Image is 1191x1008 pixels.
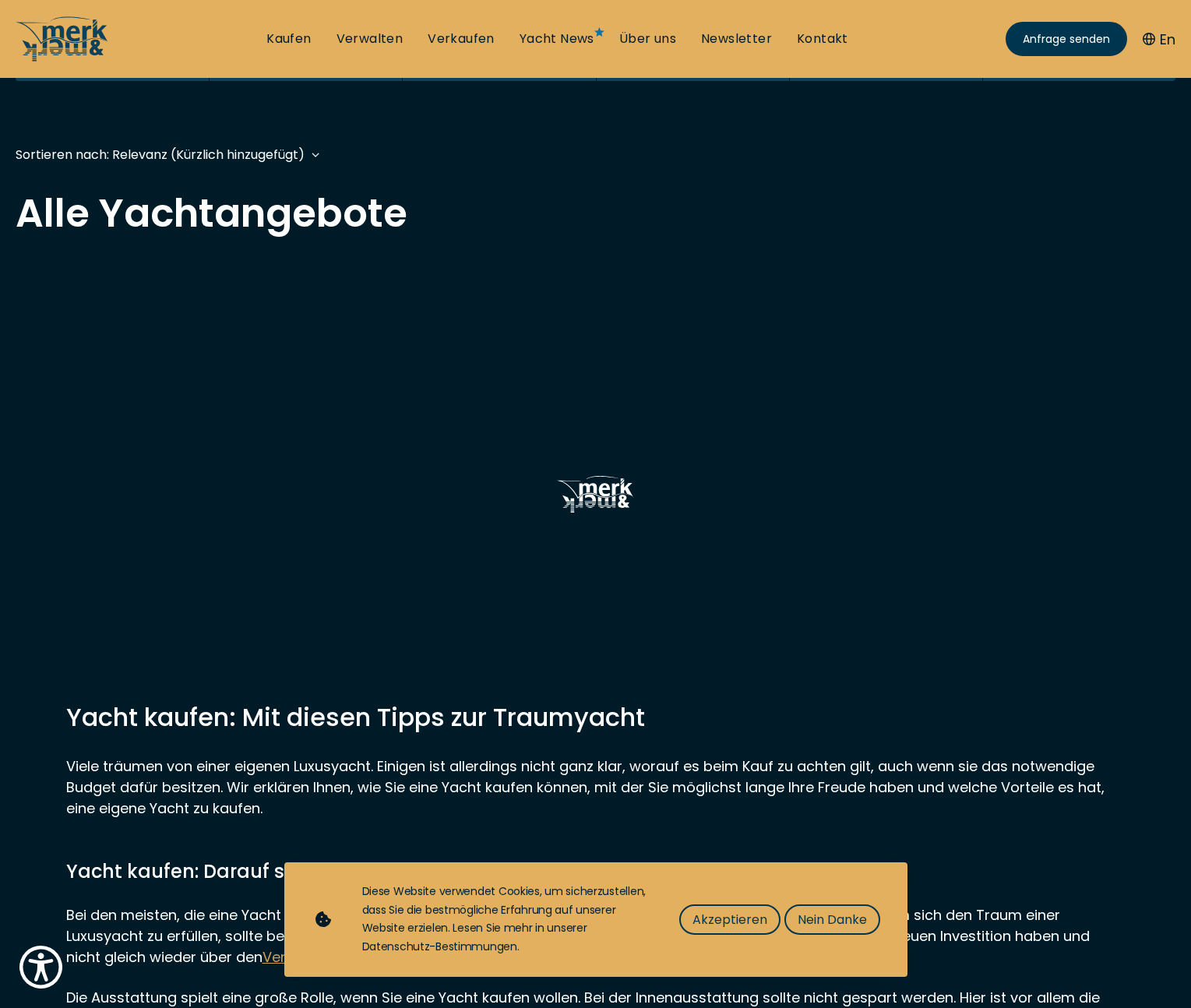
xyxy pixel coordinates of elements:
[66,858,1126,885] h2: Yacht kaufen: Darauf sollten Sie achten
[1023,31,1110,48] span: Anfrage senden
[798,910,867,929] span: Nein Danke
[692,910,767,929] span: Akzeptieren
[263,947,316,967] a: Verkauf
[797,30,848,48] a: Kontakt
[1143,29,1175,50] button: En
[66,699,1126,736] h2: Yacht kaufen: Mit diesen Tipps zur Traumyacht
[619,30,676,48] a: Über uns
[16,145,305,164] div: Sortieren nach: Relevanz (Kürzlich hinzugefügt)
[1006,22,1127,56] a: Anfrage senden
[520,30,594,48] a: Yacht News
[266,30,311,48] a: Kaufen
[16,942,66,992] button: Show Accessibility Preferences
[16,194,1175,233] h2: Alle Yachtangebote
[362,883,648,957] div: Diese Website verwendet Cookies, um sicherzustellen, dass Sie die bestmögliche Erfahrung auf unse...
[679,904,780,935] button: Akzeptieren
[701,30,772,48] a: Newsletter
[66,904,1126,967] p: Bei den meisten, die eine Yacht kaufen möchten, scheitert es am Kontostand. Doch auch wer ausreic...
[362,939,517,954] a: Datenschutz-Bestimmungen
[784,904,880,935] button: Nein Danke
[66,756,1126,819] p: Viele träumen von einer eigenen Luxusyacht. Einigen ist allerdings nicht ganz klar, worauf es bei...
[337,30,403,48] a: Verwalten
[428,30,495,48] a: Verkaufen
